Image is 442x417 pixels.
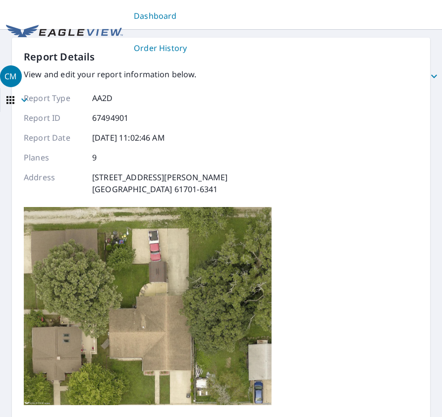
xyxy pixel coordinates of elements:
[92,132,165,144] p: [DATE] 11:02:46 AM
[24,112,83,124] p: Report ID
[92,171,227,195] p: [STREET_ADDRESS][PERSON_NAME] [GEOGRAPHIC_DATA] 61701-6341
[24,152,83,163] p: Planes
[24,171,83,195] p: Address
[129,4,442,28] a: Dashboard
[24,207,272,405] img: Top image
[24,50,95,64] p: Report Details
[24,132,83,144] p: Report Date
[129,36,442,60] a: Order History
[6,25,123,40] img: EV Logo
[92,112,128,124] p: 67494901
[92,152,97,163] p: 9
[92,92,113,104] p: AA2D
[24,92,83,104] p: Report Type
